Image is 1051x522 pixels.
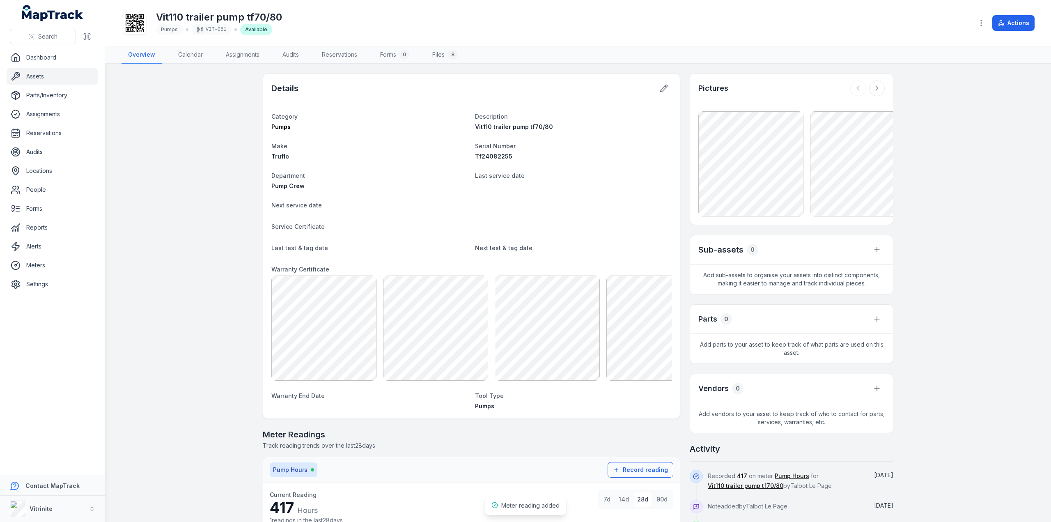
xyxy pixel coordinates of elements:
[240,24,272,35] div: Available
[708,472,832,489] span: Recorded on meter for by Talbot Le Page
[7,200,98,217] a: Forms
[698,313,717,325] h3: Parts
[874,502,893,509] time: 07/10/2025, 1:21:46 pm
[698,83,728,94] h3: Pictures
[271,113,298,120] span: Category
[263,429,680,440] h2: Meter Readings
[22,5,83,21] a: MapTrack
[7,144,98,160] a: Audits
[615,492,632,507] button: 14d
[7,238,98,255] a: Alerts
[501,502,560,509] span: Meter reading added
[874,471,893,478] time: 07/10/2025, 1:23:10 pm
[690,443,720,455] h2: Activity
[7,163,98,179] a: Locations
[7,106,98,122] a: Assignments
[698,244,744,255] h2: Sub-assets
[634,492,652,507] button: 28d
[271,266,329,273] span: Warranty Certificate
[448,50,458,60] div: 8
[7,219,98,236] a: Reports
[156,11,282,24] h1: Vit110 trailer pump tf70/80
[38,32,57,41] span: Search
[708,503,787,510] span: Note added by Talbot Le Page
[271,83,298,94] h2: Details
[874,471,893,478] span: [DATE]
[271,172,305,179] span: Department
[271,182,305,189] span: Pump Crew
[775,472,809,480] a: Pump Hours
[271,123,291,130] span: Pumps
[608,462,673,478] button: Record reading
[721,313,732,325] div: 0
[192,24,231,35] div: VIT-051
[690,403,893,433] span: Add vendors to your asset to keep track of who to contact for parts, services, warranties, etc.
[475,244,532,251] span: Next test & tag date
[297,506,318,515] span: Hours
[270,462,317,477] button: Pump Hours
[172,46,209,64] a: Calendar
[10,29,76,44] button: Search
[7,49,98,66] a: Dashboard
[653,492,671,507] button: 90d
[7,257,98,274] a: Meters
[271,244,328,251] span: Last test & tag date
[475,402,494,409] span: Pumps
[7,68,98,85] a: Assets
[690,264,893,294] span: Add sub-assets to organise your assets into distinct components, making it easier to manage and t...
[7,87,98,103] a: Parts/Inventory
[475,172,525,179] span: Last service date
[475,123,553,130] span: Vit110 trailer pump tf70/80
[426,46,464,64] a: Files8
[122,46,162,64] a: Overview
[270,491,317,498] span: Current Reading
[276,46,305,64] a: Audits
[271,202,322,209] span: Next service date
[690,334,893,363] span: Add parts to your asset to keep track of what parts are used on this asset.
[273,466,307,474] span: Pump Hours
[7,125,98,141] a: Reservations
[698,383,729,394] h3: Vendors
[219,46,266,64] a: Assignments
[270,499,343,516] div: 417
[271,392,325,399] span: Warranty End Date
[7,276,98,292] a: Settings
[263,442,375,449] span: Track reading trends over the last 28 days
[475,392,504,399] span: Tool Type
[600,492,614,507] button: 7d
[315,46,364,64] a: Reservations
[271,153,289,160] span: Truflo
[747,244,758,255] div: 0
[874,502,893,509] span: [DATE]
[30,505,53,512] strong: Vitrinite
[374,46,416,64] a: Forms0
[271,223,325,230] span: Service Certificate
[271,143,287,149] span: Make
[992,15,1035,31] button: Actions
[7,182,98,198] a: People
[475,153,512,160] span: Tf24082255
[475,143,516,149] span: Serial Number
[623,466,668,474] span: Record reading
[737,472,747,479] span: 417
[475,113,508,120] span: Description
[732,383,744,394] div: 0
[25,482,80,489] strong: Contact MapTrack
[161,26,178,32] span: Pumps
[708,482,783,490] a: Vit110 trailer pump tf70/80
[399,50,409,60] div: 0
